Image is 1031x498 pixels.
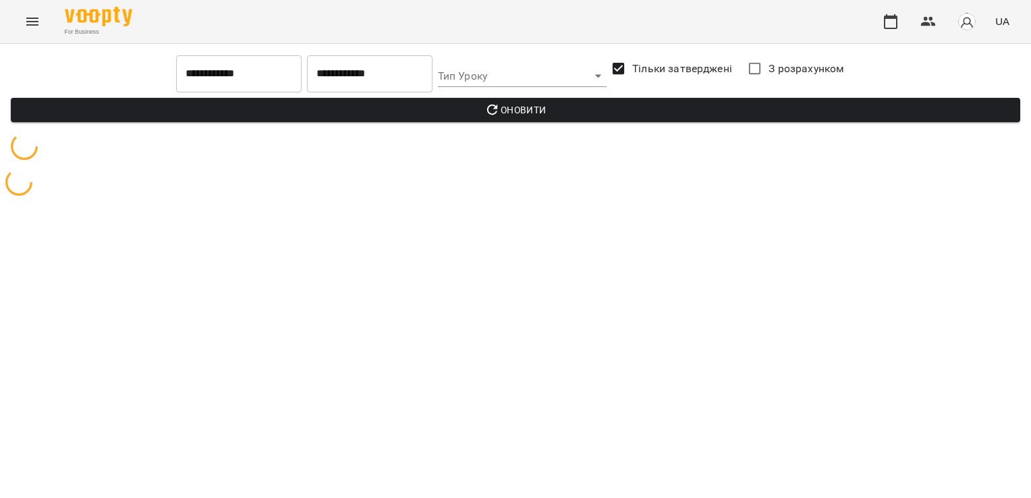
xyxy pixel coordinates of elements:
[22,102,1009,118] span: Оновити
[11,98,1020,122] button: Оновити
[957,12,976,31] img: avatar_s.png
[990,9,1015,34] button: UA
[16,5,49,38] button: Menu
[995,14,1009,28] span: UA
[65,28,132,36] span: For Business
[65,7,132,26] img: Voopty Logo
[632,61,732,77] span: Тільки затверджені
[769,61,844,77] span: З розрахунком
